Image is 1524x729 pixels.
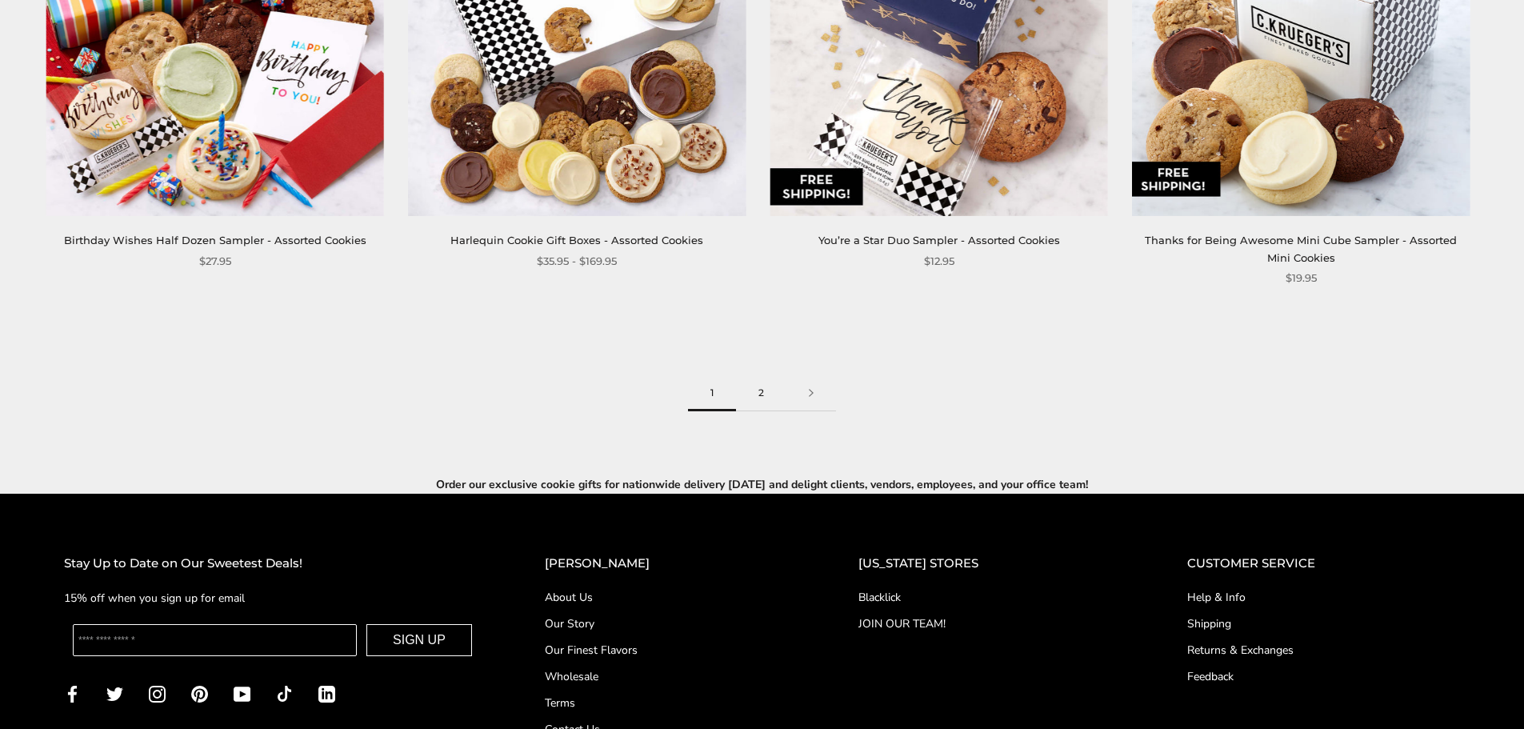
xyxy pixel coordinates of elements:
a: 2 [736,375,786,411]
a: Our Story [545,615,794,632]
a: Pinterest [191,684,208,703]
a: Wholesale [545,668,794,685]
h2: [PERSON_NAME] [545,554,794,574]
a: LinkedIn [318,684,335,703]
a: Returns & Exchanges [1187,642,1460,659]
a: Next page [786,375,836,411]
a: About Us [545,589,794,606]
span: $12.95 [924,253,954,270]
h2: [US_STATE] STORES [858,554,1123,574]
a: JOIN OUR TEAM! [858,615,1123,632]
h2: Stay Up to Date on Our Sweetest Deals! [64,554,481,574]
a: Thanks for Being Awesome Mini Cube Sampler - Assorted Mini Cookies [1145,234,1457,263]
a: Help & Info [1187,589,1460,606]
a: Terms [545,695,794,711]
a: Blacklick [858,589,1123,606]
b: Order our exclusive cookie gifts for nationwide delivery [DATE] and delight clients, vendors, emp... [436,477,1088,492]
span: $27.95 [199,253,231,270]
a: Shipping [1187,615,1460,632]
a: Harlequin Cookie Gift Boxes - Assorted Cookies [450,234,703,246]
iframe: Sign Up via Text for Offers [13,668,166,716]
h2: CUSTOMER SERVICE [1187,554,1460,574]
span: $35.95 - $169.95 [537,253,617,270]
span: $19.95 [1286,270,1317,286]
button: SIGN UP [366,624,472,656]
p: 15% off when you sign up for email [64,589,481,607]
a: Birthday Wishes Half Dozen Sampler - Assorted Cookies [64,234,366,246]
a: Our Finest Flavors [545,642,794,659]
a: TikTok [276,684,293,703]
input: Enter your email [73,624,357,656]
a: You’re a Star Duo Sampler - Assorted Cookies [818,234,1060,246]
span: 1 [688,375,736,411]
a: YouTube [234,684,250,703]
a: Feedback [1187,668,1460,685]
